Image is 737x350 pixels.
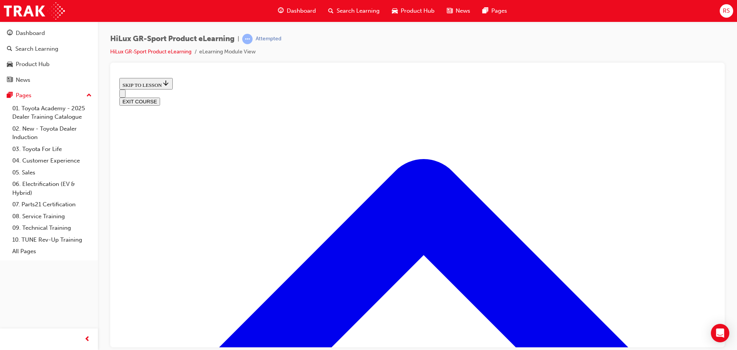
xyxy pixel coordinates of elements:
span: Search Learning [337,7,380,15]
a: 06. Electrification (EV & Hybrid) [9,178,95,199]
span: HiLux GR-Sport Product eLearning [110,35,235,43]
li: eLearning Module View [199,48,256,56]
a: 02. New - Toyota Dealer Induction [9,123,95,143]
button: Open navigation menu [3,15,9,23]
div: Attempted [256,35,281,43]
a: 05. Sales [9,167,95,179]
div: News [16,76,30,85]
a: 04. Customer Experience [9,155,95,167]
a: car-iconProduct Hub [386,3,441,19]
span: Product Hub [401,7,435,15]
button: EXIT COURSE [3,23,44,31]
a: 07. Parts21 Certification [9,199,95,211]
button: RS [720,4,733,18]
button: Pages [3,88,95,103]
div: Search Learning [15,45,58,53]
a: 09. Technical Training [9,222,95,234]
a: 01. Toyota Academy - 2025 Dealer Training Catalogue [9,103,95,123]
span: guage-icon [7,30,13,37]
span: Pages [491,7,507,15]
span: | [238,35,239,43]
div: Pages [16,91,31,100]
a: Dashboard [3,26,95,40]
a: All Pages [9,245,95,257]
button: SKIP TO LESSON [3,3,56,15]
span: News [456,7,470,15]
span: up-icon [86,91,92,101]
a: guage-iconDashboard [272,3,322,19]
nav: Navigation menu [3,15,599,31]
a: Product Hub [3,57,95,71]
a: HiLux GR-Sport Product eLearning [110,48,192,55]
span: learningRecordVerb_ATTEMPT-icon [242,34,253,44]
a: pages-iconPages [476,3,513,19]
span: SKIP TO LESSON [6,7,53,13]
a: 08. Service Training [9,211,95,222]
span: prev-icon [84,335,90,344]
span: car-icon [7,61,13,68]
a: 10. TUNE Rev-Up Training [9,234,95,246]
div: Open Intercom Messenger [711,324,729,342]
span: guage-icon [278,6,284,16]
span: search-icon [7,46,12,53]
a: Search Learning [3,42,95,56]
div: Product Hub [16,60,50,69]
span: news-icon [447,6,453,16]
span: Dashboard [287,7,316,15]
a: search-iconSearch Learning [322,3,386,19]
a: news-iconNews [441,3,476,19]
span: pages-icon [7,92,13,99]
a: News [3,73,95,87]
button: DashboardSearch LearningProduct HubNews [3,25,95,88]
div: Dashboard [16,29,45,38]
a: 03. Toyota For Life [9,143,95,155]
span: search-icon [328,6,334,16]
span: pages-icon [483,6,488,16]
img: Trak [4,2,65,20]
span: RS [723,7,730,15]
span: news-icon [7,77,13,84]
span: car-icon [392,6,398,16]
